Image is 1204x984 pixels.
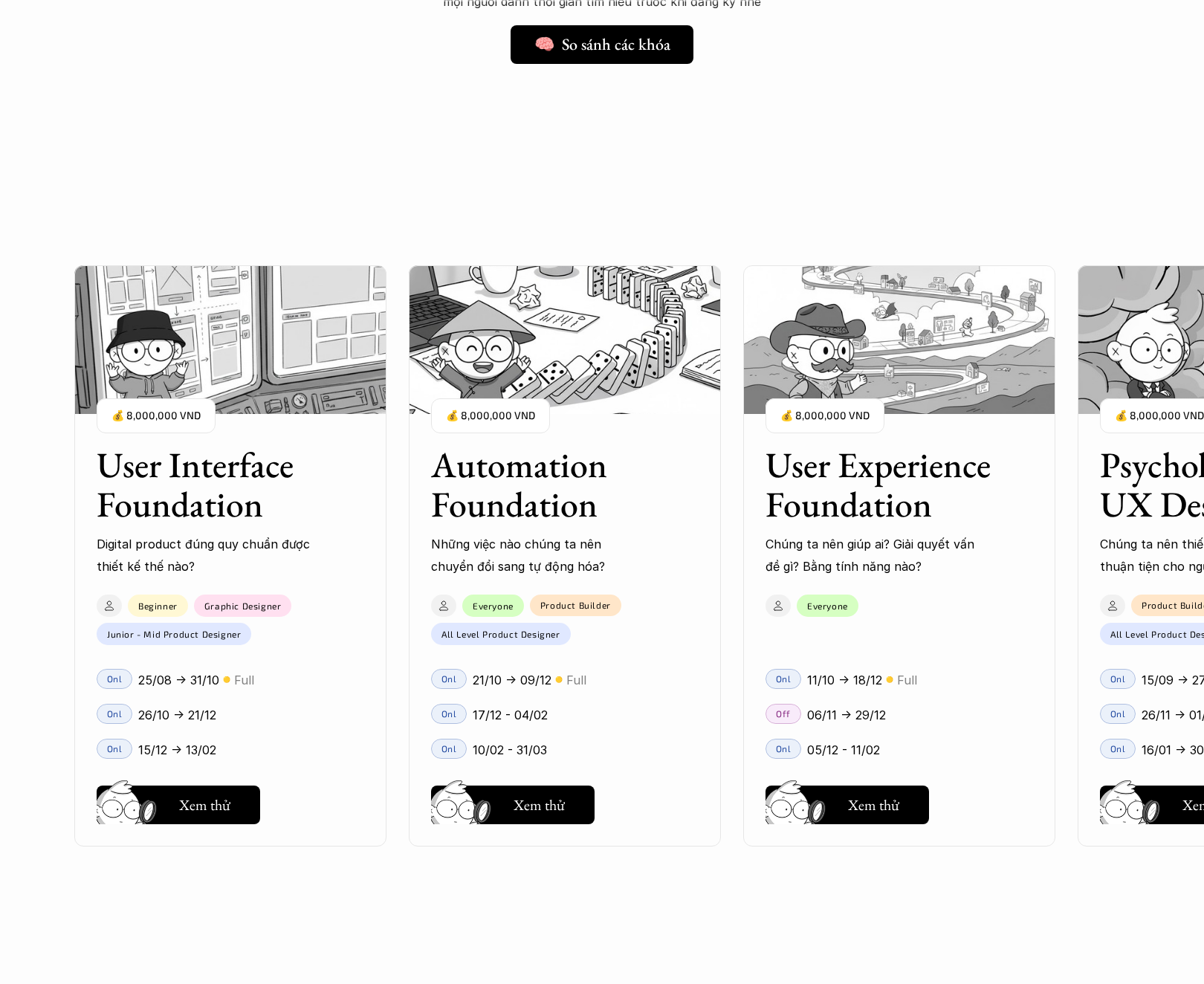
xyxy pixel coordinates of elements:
h5: Xem thử [179,794,230,815]
p: 05/12 - 11/02 [807,739,880,761]
p: 🟡 [555,674,563,685]
h3: User Interface Foundation [97,445,327,524]
h5: Xem thử [514,794,565,815]
button: Xem thử [431,786,595,824]
p: Onl [776,743,792,754]
p: 🟡 [223,674,230,685]
p: 25/08 -> 31/10 [138,669,219,691]
button: Xem thử [766,786,929,824]
p: Chúng ta nên giúp ai? Giải quyết vấn đề gì? Bằng tính năng nào? [766,533,981,578]
a: Xem thử [97,780,260,824]
p: Graphic Designer [204,600,282,610]
p: 🟡 [886,674,893,685]
p: 06/11 -> 29/12 [807,704,886,726]
p: Digital product đúng quy chuẩn được thiết kế thế nào? [97,533,312,578]
p: Full [566,669,586,691]
p: All Level Product Designer [441,628,560,638]
p: 11/10 -> 18/12 [807,669,882,691]
p: Onl [776,673,792,684]
a: 🧠 So sánh các khóa [511,25,693,64]
p: 💰 8,000,000 VND [111,406,201,426]
p: Onl [1110,743,1126,754]
p: Product Builder [540,600,611,610]
p: Những việc nào chúng ta nên chuyển đổi sang tự động hóa? [431,533,647,578]
p: 15/12 -> 13/02 [138,739,216,761]
p: Everyone [473,600,514,610]
h5: Xem thử [848,794,899,815]
p: 26/10 -> 21/12 [138,704,216,726]
button: Xem thử [97,786,260,824]
p: Off [776,708,791,719]
p: Onl [441,708,457,719]
p: Beginner [138,600,178,610]
h5: 🧠 So sánh các khóa [534,35,670,54]
p: 💰 8,000,000 VND [446,406,535,426]
p: 💰 8,000,000 VND [780,406,870,426]
h3: User Experience Foundation [766,445,996,524]
p: Full [897,669,917,691]
a: Xem thử [766,780,929,824]
p: Everyone [807,600,848,610]
p: 21/10 -> 09/12 [473,669,551,691]
a: Xem thử [431,780,595,824]
p: 17/12 - 04/02 [473,704,548,726]
p: 💰 8,000,000 VND [1115,406,1204,426]
p: Onl [1110,708,1126,719]
p: Full [234,669,254,691]
p: Onl [441,743,457,754]
p: 10/02 - 31/03 [473,739,547,761]
p: Junior - Mid Product Designer [107,628,241,638]
p: Onl [441,673,457,684]
p: Onl [1110,673,1126,684]
h3: Automation Foundation [431,445,661,524]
